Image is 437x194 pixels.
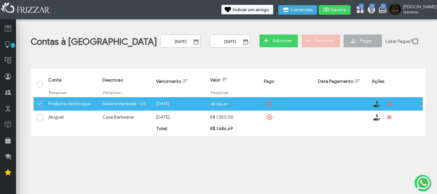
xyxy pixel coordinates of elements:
td: Boletos Variáveis - 1/3 [99,97,153,111]
h1: Contas à [GEOGRAPHIC_DATA] [31,36,157,47]
div: R$ 1.350,00 [210,114,258,120]
span: Conta [48,77,61,83]
span: 0 [381,4,386,9]
img: whatsapp.png [416,175,431,190]
input: Pesquisar... [48,89,96,95]
button: ui-button [372,99,381,109]
span: Vencimento [156,79,181,84]
span: Adicionar [271,36,293,46]
td: Produtos de Estoque [45,97,99,111]
a: 0 [367,5,373,15]
span: 2 [359,4,364,9]
span: Gerente [403,10,432,14]
td: R$ 1.686,69 [207,124,261,133]
th: Valor: activate to sort column ascending [207,72,261,97]
span: [PERSON_NAME] [403,4,432,10]
span: 1 [11,43,15,48]
input: Data Final [210,35,250,48]
button: ui-button [385,99,394,109]
a: 2 [356,5,362,15]
input: Pesquisar... [210,101,261,106]
button: Show Calendar [192,39,201,45]
span: Descricao [102,77,123,83]
button: Indicar um amigo [221,5,273,14]
td: Total: [153,124,207,133]
button: Adicionar [259,35,298,47]
input: Data Inicial [160,35,201,48]
button: ui-button [372,113,381,122]
span: Indicar um amigo [233,8,269,12]
th: Ações [369,72,423,97]
div: [DATE] [156,101,204,106]
span: Valor [210,77,220,83]
button: ui-button [385,113,394,122]
span: ui-button [376,113,377,122]
button: Gaveta [319,5,351,15]
div: Listar Pagos? [385,35,420,53]
div: [DATE] [156,114,204,120]
td: Aluguel [45,111,99,124]
span: Data Pagamento [318,79,353,84]
th: Pago [261,72,315,97]
span: 0 [369,4,375,9]
span: Gaveta [330,8,346,12]
span: Ações [372,79,384,84]
a: 0 [378,5,385,15]
th: Vencimento: activate to sort column ascending [153,72,207,97]
span: ui-button [376,99,377,109]
div: Selecionar tudo [37,82,41,86]
button: Comandas [278,5,317,15]
th: Conta [45,72,99,97]
button: Show Calendar [241,39,250,45]
td: Casa Barbearia [99,111,153,124]
span: Comandas [290,8,313,12]
input: Pesquisar... [102,89,150,95]
input: Pesquisar... [210,89,258,95]
span: Pago [264,79,274,84]
th: Data Pagamento: activate to sort column ascending [315,72,369,97]
th: Descricao [99,72,153,97]
a: [PERSON_NAME] Gerente [389,4,434,16]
